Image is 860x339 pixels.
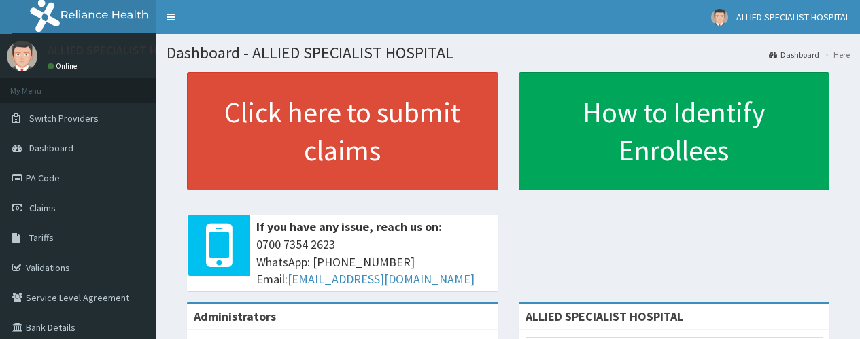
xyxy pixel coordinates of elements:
li: Here [821,49,850,60]
span: 0700 7354 2623 WhatsApp: [PHONE_NUMBER] Email: [256,236,492,288]
b: If you have any issue, reach us on: [256,219,442,234]
span: Switch Providers [29,112,99,124]
img: User Image [711,9,728,26]
a: Dashboard [769,49,819,60]
a: Online [48,61,80,71]
a: [EMAIL_ADDRESS][DOMAIN_NAME] [288,271,475,287]
a: How to Identify Enrollees [519,72,830,190]
span: ALLIED SPECIALIST HOSPITAL [736,11,850,23]
b: Administrators [194,308,276,324]
img: User Image [7,41,37,71]
strong: ALLIED SPECIALIST HOSPITAL [526,308,683,324]
h1: Dashboard - ALLIED SPECIALIST HOSPITAL [167,44,850,62]
span: Claims [29,202,56,214]
a: Click here to submit claims [187,72,498,190]
span: Dashboard [29,142,73,154]
span: Tariffs [29,232,54,244]
p: ALLIED SPECIALIST HOSPITAL [48,44,203,56]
